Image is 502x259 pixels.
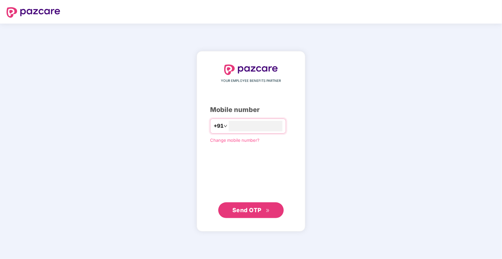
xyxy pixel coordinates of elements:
div: Mobile number [210,105,292,115]
span: down [224,124,227,128]
a: Change mobile number? [210,138,260,143]
span: YOUR EMPLOYEE BENEFITS PARTNER [221,78,281,83]
button: Send OTPdouble-right [218,202,284,218]
img: logo [7,7,60,18]
span: +91 [214,122,224,130]
span: double-right [266,209,270,213]
span: Send OTP [232,207,261,213]
img: logo [224,65,278,75]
